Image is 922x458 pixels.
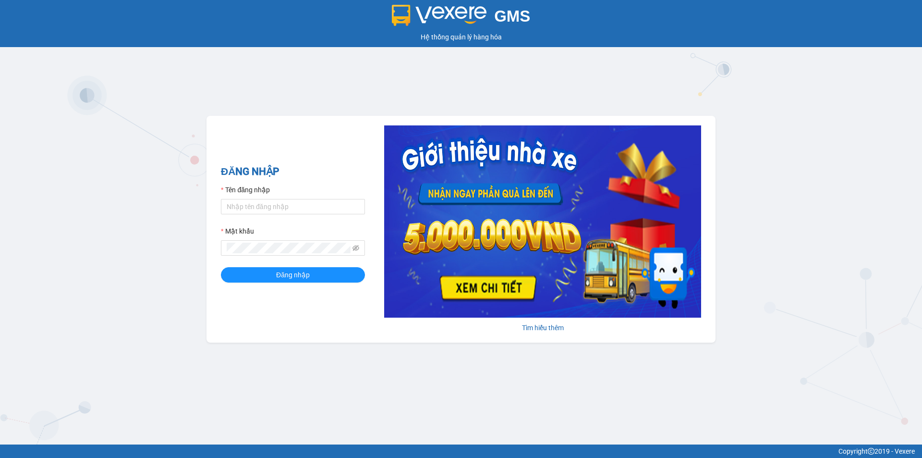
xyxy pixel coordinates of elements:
input: Mật khẩu [227,243,351,253]
div: Tìm hiểu thêm [384,322,701,333]
input: Tên đăng nhập [221,199,365,214]
h2: ĐĂNG NHẬP [221,164,365,180]
div: Hệ thống quản lý hàng hóa [2,32,920,42]
img: logo 2 [392,5,487,26]
label: Tên đăng nhập [221,185,270,195]
span: eye-invisible [352,245,359,251]
button: Đăng nhập [221,267,365,283]
label: Mật khẩu [221,226,254,236]
div: Copyright 2019 - Vexere [7,446,915,457]
span: Đăng nhập [276,270,310,280]
span: GMS [494,7,530,25]
img: banner-0 [384,125,701,318]
a: GMS [392,14,531,22]
span: copyright [868,448,874,455]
